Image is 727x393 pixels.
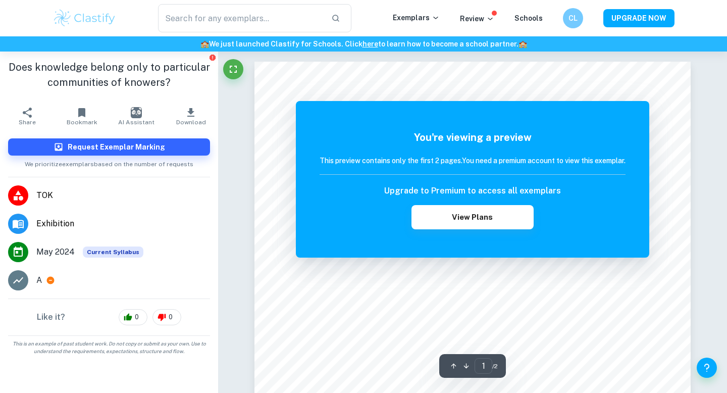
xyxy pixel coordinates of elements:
span: 🏫 [200,40,209,48]
h6: CL [567,13,579,24]
button: View Plans [411,205,534,229]
a: Schools [514,14,543,22]
h6: This preview contains only the first 2 pages. You need a premium account to view this exemplar. [320,155,626,166]
h6: Request Exemplar Marking [68,141,165,153]
span: / 2 [492,362,498,371]
button: UPGRADE NOW [603,9,674,27]
button: Report issue [209,54,216,61]
h6: We just launched Clastify for Schools. Click to learn how to become a school partner. [2,38,725,50]
p: Review [460,13,494,24]
button: Bookmark [55,102,109,130]
button: CL [563,8,583,28]
p: Exemplars [393,12,440,23]
span: AI Assistant [118,119,154,126]
h1: Does knowledge belong only to particular communities of knowers? [8,60,210,90]
span: Download [176,119,206,126]
p: A [36,274,42,286]
h5: You're viewing a preview [320,130,626,145]
button: Fullscreen [223,59,243,79]
h6: Upgrade to Premium to access all exemplars [384,185,561,197]
h6: Like it? [37,311,65,323]
button: AI Assistant [109,102,164,130]
span: Exhibition [36,218,210,230]
button: Request Exemplar Marking [8,138,210,156]
span: TOK [36,189,210,202]
img: Clastify logo [53,8,117,28]
span: This is an example of past student work. Do not copy or submit as your own. Use to understand the... [4,340,214,355]
button: Help and Feedback [697,358,717,378]
span: 0 [129,312,144,322]
span: May 2024 [36,246,75,258]
span: We prioritize exemplars based on the number of requests [25,156,193,169]
span: Share [19,119,36,126]
div: This exemplar is based on the current syllabus. Feel free to refer to it for inspiration/ideas wh... [83,247,143,258]
span: Bookmark [67,119,97,126]
span: 🏫 [518,40,527,48]
button: Download [164,102,218,130]
input: Search for any exemplars... [158,4,323,32]
a: here [362,40,378,48]
img: AI Assistant [131,107,142,118]
span: 0 [163,312,178,322]
span: Current Syllabus [83,247,143,258]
